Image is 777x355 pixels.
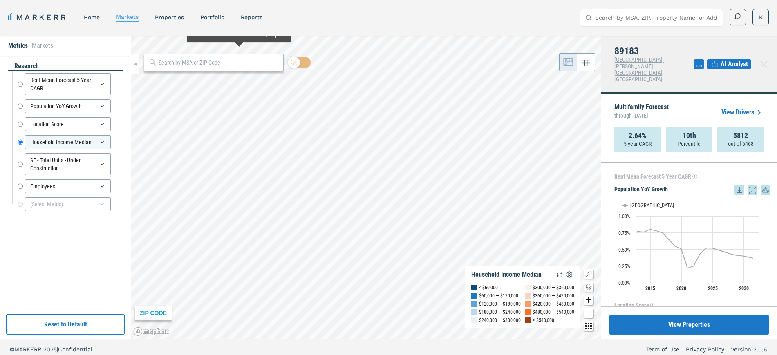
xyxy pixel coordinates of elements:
a: Privacy Policy [686,345,724,353]
a: Term of Use [646,345,679,353]
div: (Select Metric) [25,197,111,211]
a: reports [241,14,262,20]
span: MARKERR [14,346,43,353]
div: Population YoY Growth [25,99,111,113]
text: 0.25% [618,263,630,269]
button: Zoom out map button [584,308,593,318]
div: Household Income Median [25,135,111,149]
div: $60,000 — $120,000 [479,292,518,300]
p: Rent Mean Forecast 5 Year CAGR [614,172,691,181]
div: ZIP CODE [135,306,172,320]
div: SF - Total Units - Under Construction [25,153,111,175]
span: Confidential [58,346,92,353]
a: Version 2.0.6 [731,345,767,353]
text: 1.00% [618,214,630,219]
span: [GEOGRAPHIC_DATA]-[PERSON_NAME][GEOGRAPHIC_DATA], [GEOGRAPHIC_DATA] [614,56,664,83]
button: Reset to Default [6,314,125,335]
a: MARKERR [8,11,67,23]
h5: Population YoY Growth [614,185,770,195]
input: Search by MSA, ZIP, Property Name, or Address [595,9,718,26]
button: Show/Hide Legend Map Button [584,269,593,279]
text: 0.50% [618,247,630,253]
input: Search by MSA or ZIP Code [159,58,279,67]
button: K [752,9,769,25]
div: $360,000 — $420,000 [533,292,574,300]
button: Zoom in map button [584,295,593,305]
button: Change style map button [584,282,593,292]
div: $420,000 — $480,000 [533,300,574,308]
div: Employees [25,179,111,193]
button: View Properties [609,315,769,335]
h4: 89183 [614,46,694,56]
text: 0.00% [618,280,630,286]
img: Reload Legend [555,270,564,279]
a: home [84,14,100,20]
text: 2025 [708,286,718,291]
span: through [DATE] [614,110,669,121]
p: Location Score [614,301,649,310]
span: 2025 | [43,346,58,353]
div: research [8,62,123,71]
div: > $540,000 [533,316,554,324]
p: out of 6468 [728,140,754,148]
span: K [759,13,763,21]
div: Household Income Median [471,270,542,279]
div: $180,000 — $240,000 [479,308,521,316]
a: Mapbox logo [133,327,169,336]
img: Settings [564,270,574,279]
text: 2030 [739,286,749,291]
span: AI Analyst [721,59,748,69]
svg: Interactive chart [614,195,763,297]
button: AI Analyst [707,59,751,69]
a: properties [155,14,184,20]
a: Portfolio [200,14,224,20]
canvas: Map [131,36,601,339]
span: © [10,346,14,353]
text: 2020 [676,286,686,291]
div: Location Score [25,117,111,131]
div: < $60,000 [479,284,498,292]
a: View Drivers [721,107,764,117]
div: $120,000 — $180,000 [479,300,521,308]
a: markets [116,13,139,20]
li: Metrics [8,41,28,51]
li: Markets [32,41,53,51]
div: Rent Mean Forecast 5 Year CAGR [25,73,111,95]
div: Population YoY Growth. Highcharts interactive chart. [614,195,770,297]
strong: 10th [683,132,696,140]
strong: 5812 [733,132,748,140]
div: $300,000 — $360,000 [533,284,574,292]
button: Other options map button [584,321,593,331]
text: 0.75% [618,230,630,236]
text: 2015 [645,286,655,291]
div: $240,000 — $300,000 [479,316,521,324]
div: $480,000 — $540,000 [533,308,574,316]
p: Multifamily Forecast [614,104,669,121]
p: Percentile [678,140,701,148]
p: 5-year CAGR [624,140,652,148]
strong: 2.64% [629,132,647,140]
text: [GEOGRAPHIC_DATA] [630,202,674,208]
